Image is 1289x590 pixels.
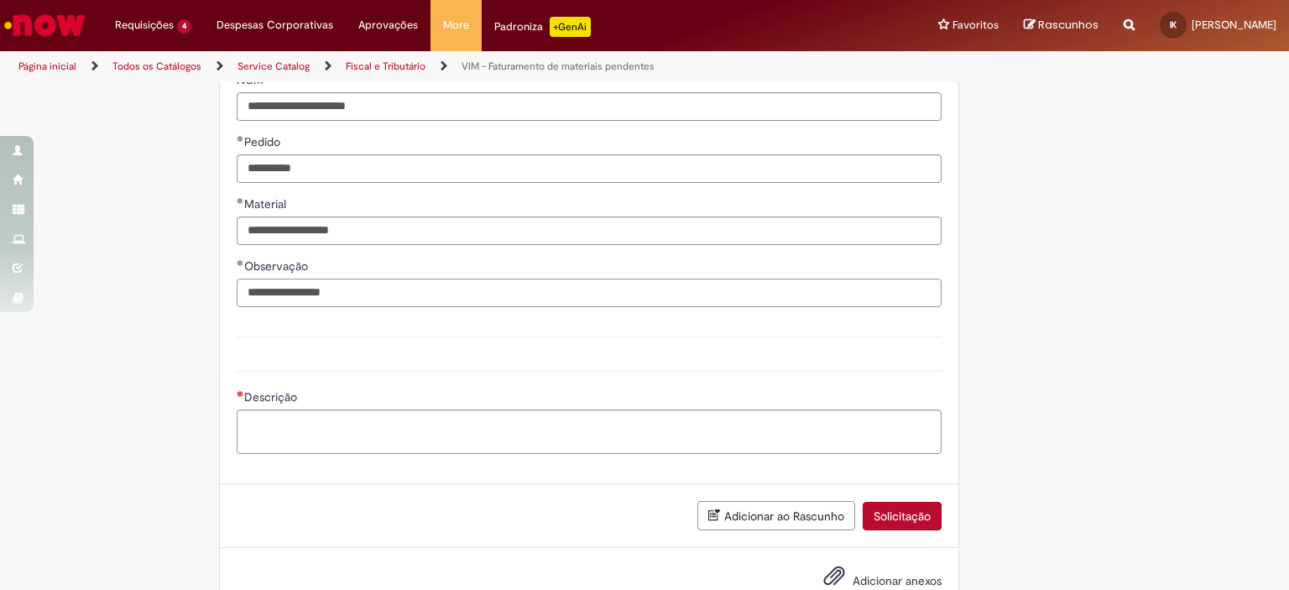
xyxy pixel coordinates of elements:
[462,60,655,73] a: VIM - Faturamento de materiais pendentes
[244,258,311,274] span: Observação
[237,197,244,204] span: Obrigatório Preenchido
[237,72,267,87] span: NCM
[237,410,942,455] textarea: Descrição
[237,217,942,245] input: Material
[237,390,244,397] span: Necessários
[244,389,300,405] span: Descrição
[2,8,88,42] img: ServiceNow
[217,17,333,34] span: Despesas Corporativas
[244,196,290,211] span: Material
[550,17,591,37] p: +GenAi
[697,501,855,530] button: Adicionar ao Rascunho
[952,17,999,34] span: Favoritos
[244,134,284,149] span: Pedido
[18,60,76,73] a: Página inicial
[112,60,201,73] a: Todos os Catálogos
[177,19,191,34] span: 4
[237,154,942,183] input: Pedido
[237,259,244,266] span: Obrigatório Preenchido
[1038,17,1099,33] span: Rascunhos
[346,60,425,73] a: Fiscal e Tributário
[115,17,174,34] span: Requisições
[1024,18,1099,34] a: Rascunhos
[863,502,942,530] button: Solicitação
[853,574,942,589] span: Adicionar anexos
[1170,19,1177,30] span: IK
[237,92,942,121] input: NCM
[237,60,310,73] a: Service Catalog
[358,17,418,34] span: Aprovações
[237,279,942,307] input: Observação
[237,135,244,142] span: Obrigatório Preenchido
[443,17,469,34] span: More
[494,17,591,37] div: Padroniza
[1192,18,1276,32] span: [PERSON_NAME]
[13,51,847,82] ul: Trilhas de página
